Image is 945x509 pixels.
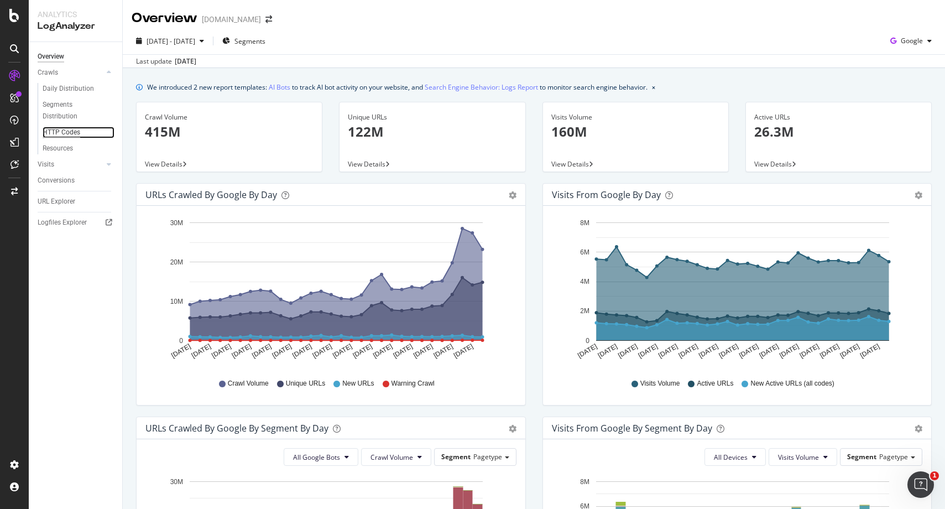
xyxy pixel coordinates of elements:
div: arrow-right-arrow-left [265,15,272,23]
text: [DATE] [250,342,273,360]
text: [DATE] [452,342,474,360]
div: Logfiles Explorer [38,217,87,228]
div: Crawl Volume [145,112,314,122]
div: LogAnalyzer [38,20,113,33]
div: Overview [132,9,197,28]
span: All Google Bots [293,453,340,462]
span: View Details [348,159,385,169]
text: [DATE] [738,342,760,360]
span: Google [901,36,923,45]
div: Active URLs [754,112,923,122]
p: 26.3M [754,122,923,141]
div: gear [915,425,922,433]
div: Visits from Google by day [552,189,661,200]
text: 30M [170,219,183,227]
div: gear [915,191,922,199]
button: Visits Volume [769,448,837,466]
text: [DATE] [372,342,394,360]
text: [DATE] [657,342,679,360]
text: [DATE] [617,342,639,360]
text: [DATE] [311,342,333,360]
a: URL Explorer [38,196,114,207]
text: 30M [170,478,183,486]
a: Crawls [38,67,103,79]
text: [DATE] [818,342,840,360]
div: Analytics [38,9,113,20]
span: View Details [754,159,792,169]
text: [DATE] [677,342,699,360]
a: Resources [43,143,114,154]
text: [DATE] [717,342,739,360]
span: Crawl Volume [370,453,413,462]
div: gear [509,425,516,433]
a: Overview [38,51,114,63]
div: HTTP Codes [43,127,80,138]
text: [DATE] [596,342,618,360]
div: Conversions [38,175,75,186]
div: Visits [38,159,54,170]
span: 1 [930,471,939,480]
a: Daily Distribution [43,83,114,95]
div: URLs Crawled by Google By Segment By Day [145,423,328,434]
div: Last update [136,56,196,66]
text: 0 [179,337,183,345]
button: Crawl Volume [361,448,431,466]
text: 4M [580,278,589,285]
span: New Active URLs (all codes) [750,379,834,388]
div: Resources [43,143,73,154]
button: Segments [218,32,270,50]
div: URL Explorer [38,196,75,207]
text: [DATE] [636,342,659,360]
a: Segments Distribution [43,99,114,122]
text: 2M [580,308,589,315]
text: [DATE] [798,342,820,360]
text: 8M [580,478,589,486]
text: 6M [580,248,589,256]
span: Segments [234,37,265,46]
text: [DATE] [392,342,414,360]
a: AI Bots [269,81,290,93]
button: All Devices [704,448,766,466]
span: Visits Volume [778,453,819,462]
div: gear [509,191,516,199]
div: [DATE] [175,56,196,66]
text: [DATE] [758,342,780,360]
text: [DATE] [170,342,192,360]
div: Crawls [38,67,58,79]
text: [DATE] [432,342,455,360]
p: 160M [551,122,720,141]
div: Segments Distribution [43,99,104,122]
span: Unique URLs [286,379,325,388]
span: View Details [145,159,182,169]
a: Search Engine Behavior: Logs Report [425,81,538,93]
button: Google [886,32,936,50]
span: All Devices [714,453,748,462]
a: Visits [38,159,103,170]
span: Crawl Volume [228,379,269,388]
span: [DATE] - [DATE] [147,37,195,46]
div: Overview [38,51,64,63]
svg: A chart. [552,215,918,368]
text: [DATE] [291,342,313,360]
span: Visits Volume [640,379,680,388]
a: HTTP Codes [43,127,114,138]
button: [DATE] - [DATE] [132,32,208,50]
text: [DATE] [331,342,353,360]
button: close banner [649,79,658,95]
span: New URLs [342,379,374,388]
span: Active URLs [697,379,733,388]
text: [DATE] [190,342,212,360]
text: [DATE] [271,342,293,360]
a: Conversions [38,175,114,186]
text: [DATE] [576,342,598,360]
text: [DATE] [210,342,232,360]
text: [DATE] [838,342,860,360]
span: Warning Crawl [391,379,435,388]
div: Unique URLs [348,112,516,122]
div: Visits from Google By Segment By Day [552,423,712,434]
button: All Google Bots [284,448,358,466]
div: [DOMAIN_NAME] [202,14,261,25]
svg: A chart. [145,215,512,368]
